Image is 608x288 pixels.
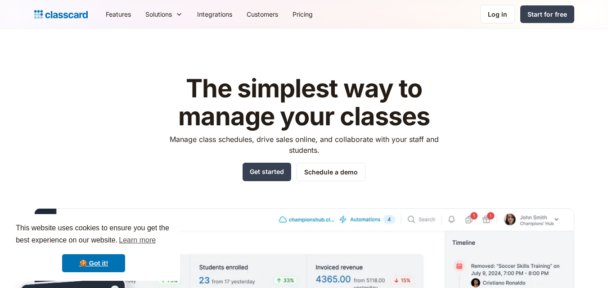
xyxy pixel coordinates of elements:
a: Features [99,4,138,24]
div: Log in [488,9,507,19]
a: Start for free [520,5,574,23]
a: Log in [480,5,515,23]
a: dismiss cookie message [62,254,125,272]
a: Get started [243,163,291,181]
a: Schedule a demo [297,163,365,181]
a: learn more about cookies [117,233,157,247]
h1: The simplest way to manage your classes [161,75,447,130]
div: Solutions [138,4,190,24]
span: This website uses cookies to ensure you get the best experience on our website. [16,223,171,247]
div: cookieconsent [7,214,180,281]
a: Integrations [190,4,239,24]
a: Pricing [285,4,320,24]
a: home [34,8,88,21]
a: Customers [239,4,285,24]
div: Start for free [527,9,567,19]
p: Manage class schedules, drive sales online, and collaborate with your staff and students. [161,134,447,155]
div: Solutions [145,9,172,19]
